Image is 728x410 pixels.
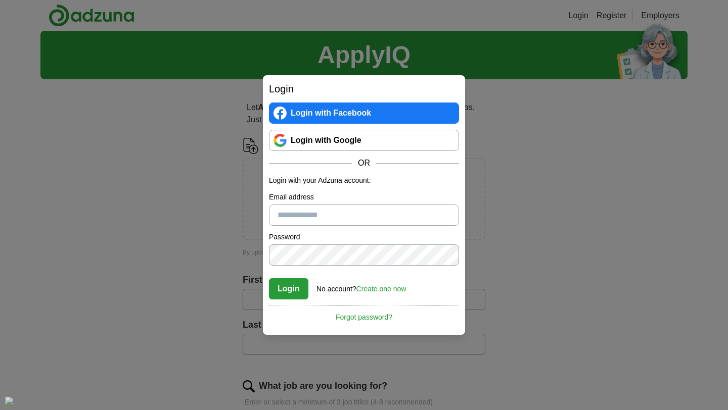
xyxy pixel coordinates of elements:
label: Email address [269,192,459,202]
a: Forgot password? [269,305,459,323]
img: Cookie%20settings [5,397,13,405]
a: Create one now [356,285,406,293]
p: Login with your Adzuna account: [269,175,459,186]
div: Cookie consent button [5,397,13,405]
a: Login with Google [269,130,459,151]
label: Password [269,232,459,242]
a: Login with Facebook [269,102,459,124]
span: OR [352,157,376,169]
button: Login [269,278,308,299]
h2: Login [269,81,459,96]
div: No account? [316,278,406,294]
